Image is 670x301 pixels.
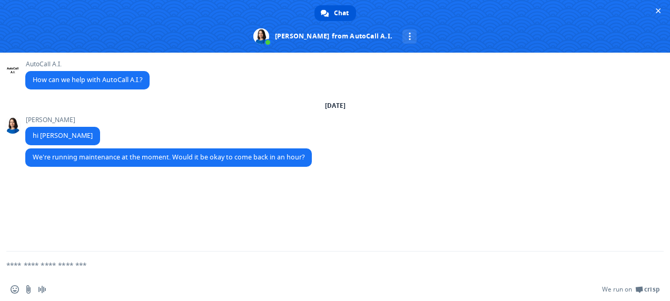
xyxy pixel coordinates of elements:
span: How can we help with AutoCall A.I.? [33,75,142,84]
span: We run on [602,285,632,294]
span: hi [PERSON_NAME] [33,131,93,140]
span: Chat [334,5,349,21]
span: We're running maintenance at the moment. Would it be okay to come back in an hour? [33,153,304,162]
span: Crisp [644,285,659,294]
span: [PERSON_NAME] [25,116,100,124]
a: We run onCrisp [602,285,659,294]
span: Audio message [38,285,46,294]
div: [DATE] [325,103,346,109]
span: Close chat [653,5,664,16]
span: AutoCall A.I. [25,61,150,68]
a: Chat [314,5,356,21]
span: Insert an emoji [11,285,19,294]
span: Send a file [24,285,33,294]
textarea: Compose your message... [6,252,638,278]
